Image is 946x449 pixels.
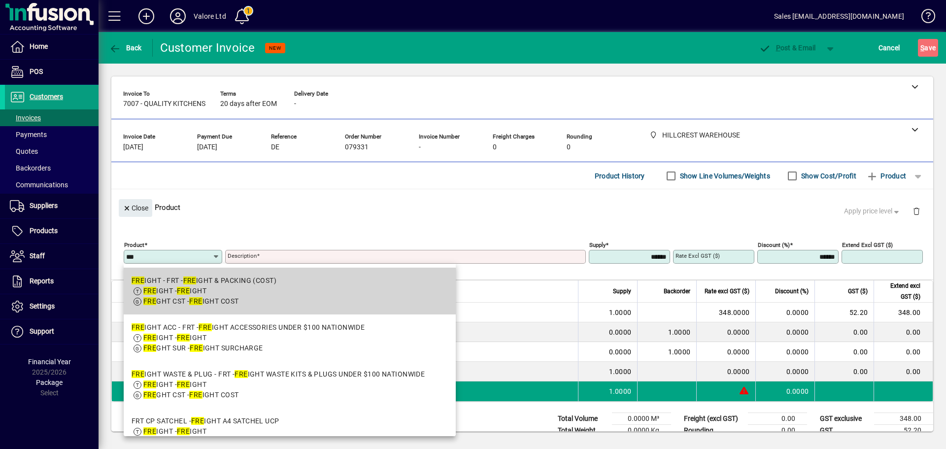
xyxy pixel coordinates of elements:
[840,203,905,220] button: Apply price level
[755,362,814,381] td: 0.0000
[609,347,632,357] span: 0.0000
[5,269,99,294] a: Reports
[191,417,204,425] em: FRE
[123,100,205,108] span: 7007 - QUALITY KITCHENS
[294,100,296,108] span: -
[189,391,202,399] em: FRE
[345,143,369,151] span: 079331
[177,287,190,295] em: FRE
[874,362,933,381] td: 0.00
[131,7,162,25] button: Add
[124,314,456,361] mat-option: FREIGHT ACC - FRT - FREIGHT ACCESSORIES UNDER $100 NATIONWIDE
[703,308,749,317] div: 348.0000
[109,44,142,52] span: Back
[132,276,144,284] em: FRE
[143,391,156,399] em: FRE
[36,379,63,386] span: Package
[143,297,156,305] em: FRE
[774,8,904,24] div: Sales [EMAIL_ADDRESS][DOMAIN_NAME]
[5,219,99,243] a: Products
[220,100,277,108] span: 20 days after EOM
[567,143,571,151] span: 0
[132,322,365,333] div: IGHT ACC - FRT - IGHT ACCESSORIES UNDER $100 NATIONWIDE
[814,303,874,322] td: 52.20
[124,268,456,314] mat-option: FREIGHT - FRT - FREIGHT & PACKING (COST)
[177,334,190,342] em: FRE
[189,297,202,305] em: FRE
[132,369,425,380] div: IGHT WASTE & PLUG - FRT - IGHT WASTE KITS & PLUGS UNDER $100 NATIONWIDE
[30,327,54,335] span: Support
[5,294,99,319] a: Settings
[814,362,874,381] td: 0.00
[668,327,691,337] span: 1.0000
[493,143,497,151] span: 0
[143,380,156,388] em: FRE
[914,2,934,34] a: Knowledge Base
[143,427,156,435] em: FRE
[5,244,99,269] a: Staff
[143,334,156,342] em: FRE
[668,347,691,357] span: 1.0000
[30,277,54,285] span: Reports
[10,114,41,122] span: Invoices
[143,287,156,295] em: FRE
[775,286,809,297] span: Discount (%)
[754,39,821,57] button: Post & Email
[124,242,144,248] mat-label: Product
[132,416,279,426] div: FRT CP SATCHEL - IGHT A4 SATCHEL UCP
[143,344,156,352] em: FRE
[878,40,900,56] span: Cancel
[799,171,856,181] label: Show Cost/Profit
[705,286,749,297] span: Rate excl GST ($)
[678,171,770,181] label: Show Line Volumes/Weights
[5,160,99,176] a: Backorders
[228,252,257,259] mat-label: Description
[124,361,456,408] mat-option: FREIGHT WASTE & PLUG - FRT - FREIGHT WASTE KITS & PLUGS UNDER $100 NATIONWIDE
[609,308,632,317] span: 1.0000
[132,323,144,331] em: FRE
[162,7,194,25] button: Profile
[755,303,814,322] td: 0.0000
[676,252,720,259] mat-label: Rate excl GST ($)
[30,202,58,209] span: Suppliers
[748,425,807,437] td: 0.00
[99,39,153,57] app-page-header-button: Back
[874,425,933,437] td: 52.20
[143,344,263,352] span: GHT SUR - IGHT SURCHARGE
[613,286,631,297] span: Supply
[30,68,43,75] span: POS
[132,370,144,378] em: FRE
[10,164,51,172] span: Backorders
[755,381,814,401] td: 0.0000
[183,276,196,284] em: FRE
[5,194,99,218] a: Suppliers
[874,413,933,425] td: 348.00
[116,203,155,212] app-page-header-button: Close
[748,413,807,425] td: 0.00
[132,276,276,286] div: IGHT - FRT - IGHT & PACKING (COST)
[30,302,55,310] span: Settings
[111,189,933,225] div: Product
[755,342,814,362] td: 0.0000
[30,227,58,235] span: Products
[874,342,933,362] td: 0.00
[199,323,211,331] em: FRE
[920,40,936,56] span: ave
[589,242,606,248] mat-label: Supply
[553,413,612,425] td: Total Volume
[595,168,645,184] span: Product History
[612,425,671,437] td: 0.0000 Kg
[143,427,206,435] span: IGHT - IGHT
[759,44,816,52] span: ost & Email
[5,126,99,143] a: Payments
[842,242,893,248] mat-label: Extend excl GST ($)
[776,44,780,52] span: P
[143,297,239,305] span: GHT CST - IGHT COST
[703,327,749,337] div: 0.0000
[679,425,748,437] td: Rounding
[271,143,279,151] span: DE
[10,131,47,138] span: Payments
[755,322,814,342] td: 0.0000
[5,109,99,126] a: Invoices
[30,93,63,101] span: Customers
